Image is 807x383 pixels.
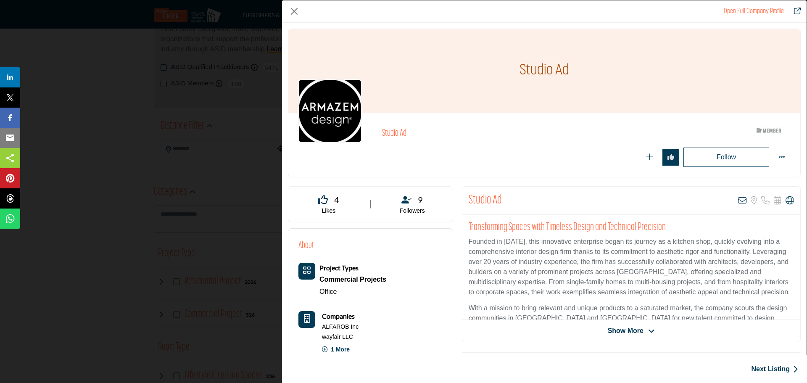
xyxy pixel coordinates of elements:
p: 1 More [322,343,350,360]
a: Next Listing [751,364,798,374]
h1: Studio Ad [520,29,569,113]
button: More Options [773,149,790,166]
button: Redirect to login page [641,149,658,166]
a: Project Types [319,264,359,272]
p: Likes [299,207,359,215]
span: Show More [608,326,643,336]
b: Companies [322,311,355,321]
h2: Transforming Spaces with Timeless Design and Technical Precision [469,221,794,234]
a: Redirect to studio-ad [788,6,801,16]
a: Redirect to studio-ad [724,8,784,15]
p: Followers [382,207,442,215]
span: 9 [418,193,423,206]
span: 4 [334,193,339,206]
p: Founded in [DATE], this innovative enterprise began its journey as a kitchen shop, quickly evolvi... [469,237,794,297]
a: Office [319,288,337,295]
div: Involve the design, construction, or renovation of spaces used for business purposes such as offi... [319,273,386,286]
a: ALFAROB Inc [322,323,359,331]
img: ASID Members [750,125,788,136]
button: Redirect to login [683,148,769,167]
h2: Studio Ad [469,193,502,208]
button: Company Icon [298,311,315,328]
b: Project Types [319,264,359,272]
button: Close [288,5,301,18]
a: Commercial Projects [319,273,386,286]
button: Redirect to login page [662,149,679,166]
button: Category Icon [298,263,315,280]
h2: Studio Ad [382,128,613,139]
img: studio-ad logo [298,79,361,143]
h2: About [298,239,314,253]
a: wayfair LLC [322,333,353,341]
